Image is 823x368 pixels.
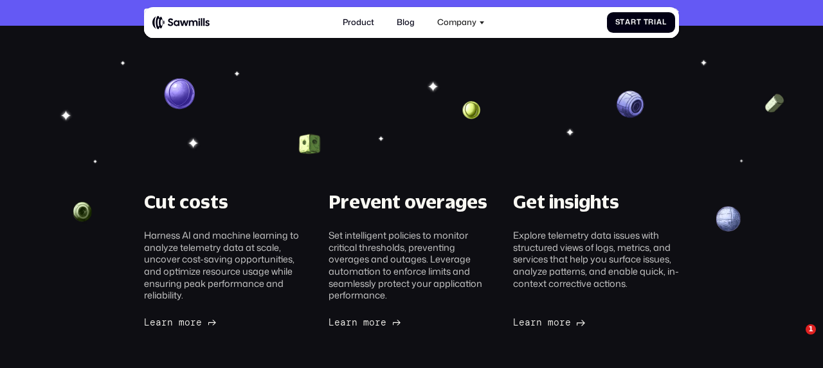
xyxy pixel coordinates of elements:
[779,324,810,355] iframe: Intercom live chat
[144,317,216,328] a: Learnmore
[363,317,369,328] span: m
[329,317,401,328] a: Learnmore
[346,317,352,328] span: r
[340,317,346,328] span: a
[607,12,675,33] a: StartTrial
[329,230,494,302] div: Set intelligent policies to monitor critical thresholds, preventing overages and outages. Leverag...
[530,317,536,328] span: r
[806,324,816,335] span: 1
[336,12,380,34] a: Product
[648,18,654,26] span: r
[167,317,173,328] span: n
[329,317,334,328] span: L
[334,317,340,328] span: e
[185,317,190,328] span: o
[637,18,642,26] span: t
[375,317,381,328] span: r
[190,317,196,328] span: r
[144,189,228,214] div: Cut costs
[565,317,571,328] span: e
[437,17,476,27] div: Company
[513,317,585,328] a: Learnmore
[196,317,202,328] span: e
[662,18,667,26] span: l
[161,317,167,328] span: r
[620,18,625,26] span: t
[431,12,491,34] div: Company
[559,317,565,328] span: r
[513,317,519,328] span: L
[519,317,525,328] span: e
[144,230,310,302] div: Harness AI and machine learning to analyze telemetry data at scale, uncover cost-saving opportuni...
[536,317,542,328] span: n
[513,230,679,290] div: Explore telemetry data issues with structured views of logs, metrics, and services that help you ...
[631,18,637,26] span: r
[156,317,161,328] span: a
[329,189,487,214] div: Prevent overages
[179,317,185,328] span: m
[654,18,656,26] span: i
[656,18,662,26] span: a
[625,18,631,26] span: a
[525,317,530,328] span: a
[548,317,554,328] span: m
[150,317,156,328] span: e
[390,12,421,34] a: Blog
[615,18,620,26] span: S
[381,317,386,328] span: e
[144,317,150,328] span: L
[352,317,357,328] span: n
[369,317,375,328] span: o
[644,18,649,26] span: T
[554,317,559,328] span: o
[513,189,619,214] div: Get insights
